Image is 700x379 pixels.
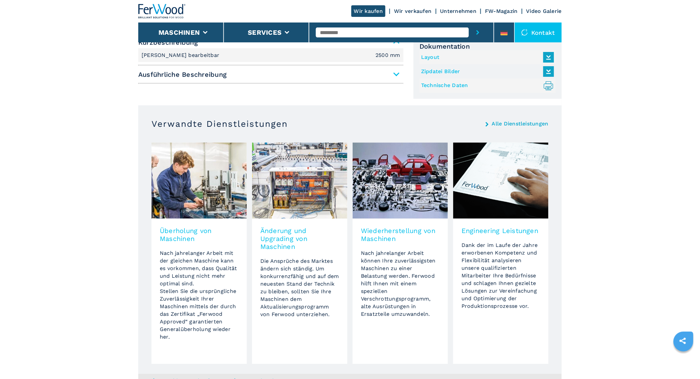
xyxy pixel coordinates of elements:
[461,227,540,235] h3: Engineering Leistungen
[361,227,440,243] h3: Wiederherstellung von Maschinen
[351,5,386,17] a: Wir kaufen
[461,242,540,310] p: Dank der im Laufe der Jahre erworbenen Kompetenz und Flexibilität analysieren unsere qualifiziert...
[394,8,431,14] a: Wir verkaufen
[675,333,691,349] a: sharethis
[515,23,562,42] div: Kontakt
[142,52,221,59] p: [PERSON_NAME] bearbeitbar
[260,258,339,318] p: Die Ansprüche des Marktes ändern sich ständig. Um konkurrenzfähig und auf dem neuesten Stand der ...
[152,143,247,219] img: image
[152,119,288,129] h3: Verwandte Dienstleistungen
[492,121,548,127] a: Alle Dienstleistungen
[138,69,404,80] span: Ausführliche Beschreibung
[353,143,448,219] img: image
[160,227,239,243] h3: Überholung von Maschinen
[361,250,440,318] p: Nach jahrelanger Arbeit können Ihre zuverlässigsten Maschinen zu einer Belastung werden. Ferwood ...
[152,143,247,364] a: Überholung von MaschinenNach jahrelanger Arbeit mit der gleichen Maschine kann es vorkommen, dass...
[526,8,562,14] a: Video Galerie
[469,23,487,42] button: submit-button
[248,28,282,36] button: Services
[138,48,404,62] div: Kurzbeschreibung
[260,227,339,251] h3: Änderung und Upgrading von Maschinen
[158,28,200,36] button: Maschinen
[421,80,551,91] a: Technische Daten
[252,143,347,219] img: image
[375,53,400,58] em: 2500 mm
[672,349,695,374] iframe: Chat
[353,143,448,364] a: Wiederherstellung von MaschinenNach jahrelanger Arbeit können Ihre zuverlässigsten Maschinen zu e...
[421,52,551,63] a: Layout
[453,143,548,364] a: Engineering LeistungenDank der im Laufe der Jahre erworbenen Kompetenz und Flexibilität analysier...
[419,42,556,50] span: Dokumentation
[421,66,551,77] a: Zipdatei Bilder
[521,29,528,36] img: Kontakt
[453,143,548,219] img: image
[252,143,347,364] a: Änderung und Upgrading von MaschinenDie Ansprüche des Marktes ändern sich ständig. Um konkurrenzf...
[440,8,477,14] a: Unternehmen
[138,4,186,19] img: Ferwood
[160,250,239,341] p: Nach jahrelanger Arbeit mit der gleichen Maschine kann es vorkommen, dass Qualität und Leistung n...
[485,8,518,14] a: FW-Magazin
